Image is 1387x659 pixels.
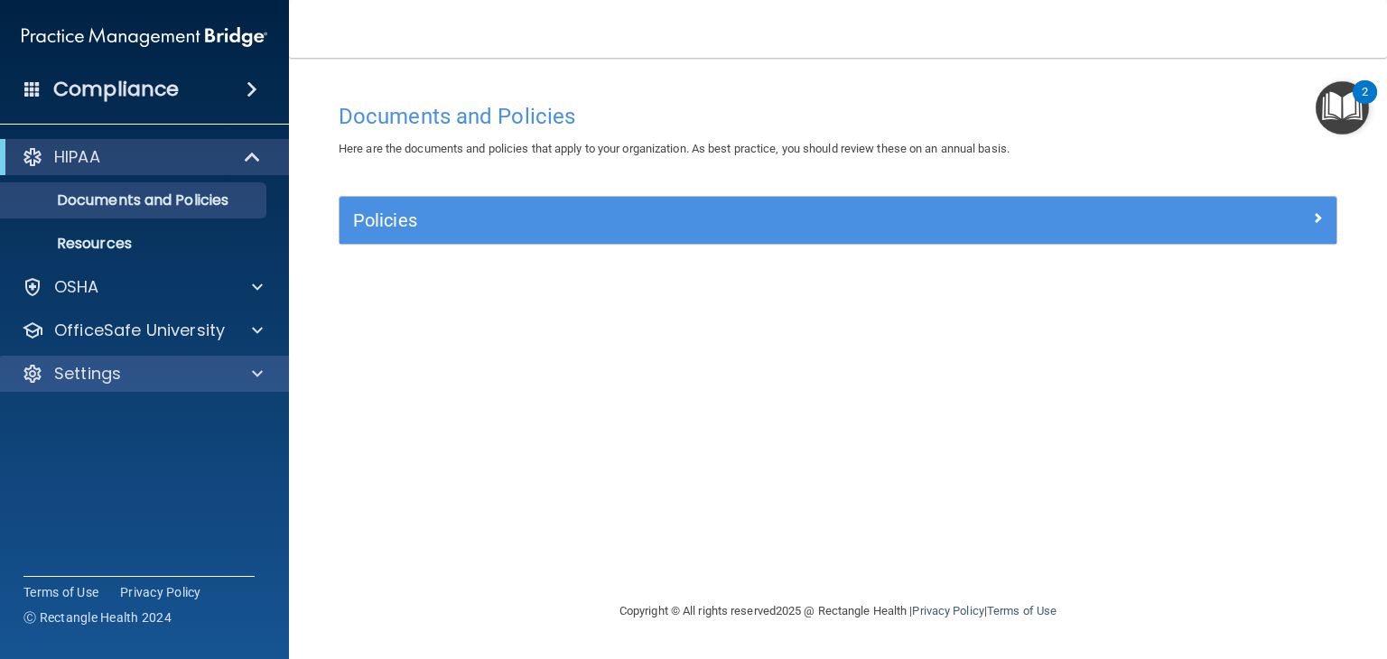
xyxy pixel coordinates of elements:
h4: Documents and Policies [339,105,1337,128]
button: Open Resource Center, 2 new notifications [1316,81,1369,135]
img: PMB logo [22,19,267,55]
div: Copyright © All rights reserved 2025 @ Rectangle Health | | [508,582,1168,640]
h4: Compliance [53,77,179,102]
h5: Policies [353,210,1074,230]
p: OfficeSafe University [54,320,225,341]
a: Terms of Use [23,583,98,601]
a: HIPAA [22,146,262,168]
a: Privacy Policy [912,604,983,617]
p: HIPAA [54,146,100,168]
p: OSHA [54,276,99,298]
span: Ⓒ Rectangle Health 2024 [23,608,172,627]
p: Documents and Policies [12,191,258,209]
div: 2 [1362,92,1368,116]
a: Policies [353,206,1323,235]
a: OSHA [22,276,263,298]
a: OfficeSafe University [22,320,263,341]
p: Settings [54,363,121,385]
p: Resources [12,235,258,253]
iframe: Drift Widget Chat Controller [1075,541,1365,612]
a: Settings [22,363,263,385]
a: Terms of Use [987,604,1057,617]
a: Privacy Policy [120,583,201,601]
span: Here are the documents and policies that apply to your organization. As best practice, you should... [339,142,1010,155]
